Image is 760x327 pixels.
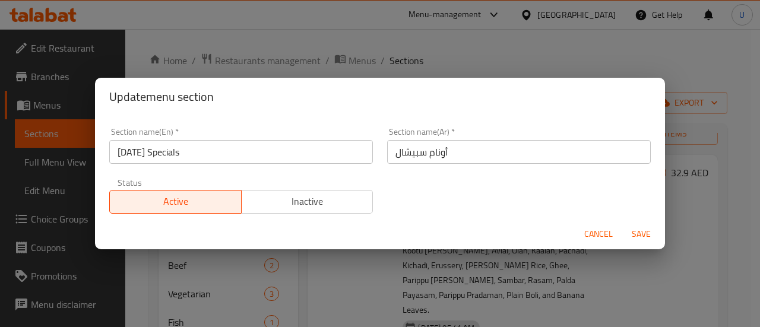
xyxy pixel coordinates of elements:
[115,193,237,210] span: Active
[622,223,660,245] button: Save
[579,223,617,245] button: Cancel
[241,190,373,214] button: Inactive
[246,193,369,210] span: Inactive
[109,190,242,214] button: Active
[627,227,655,242] span: Save
[387,140,651,164] input: Please enter section name(ar)
[109,140,373,164] input: Please enter section name(en)
[109,87,651,106] h2: Update menu section
[584,227,613,242] span: Cancel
